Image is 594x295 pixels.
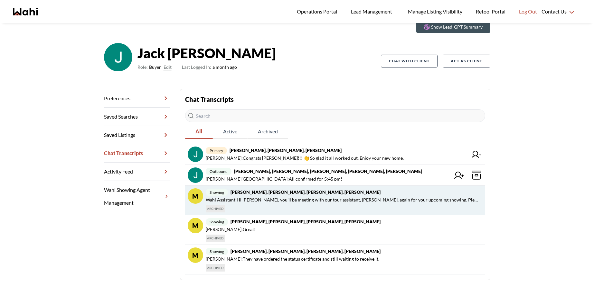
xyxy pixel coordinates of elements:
span: Operations Portal [297,7,339,16]
span: Log Out [519,7,537,16]
span: Active [213,125,248,138]
span: [PERSON_NAME] : Great! [206,226,256,233]
strong: [PERSON_NAME], [PERSON_NAME], [PERSON_NAME], [PERSON_NAME] [231,248,381,254]
span: primary [206,147,227,154]
span: a month ago [182,63,237,71]
a: Mshowing[PERSON_NAME], [PERSON_NAME], [PERSON_NAME], [PERSON_NAME][PERSON_NAME]:They have ordered... [185,245,485,274]
button: Edit [164,63,172,71]
strong: Jack [PERSON_NAME] [137,43,276,63]
span: Role: [137,63,148,71]
span: [PERSON_NAME] : Congrats [PERSON_NAME]!!! 👏 So glad it all worked out. Enjoy your new home. [206,154,404,162]
a: Mshowing[PERSON_NAME], [PERSON_NAME], [PERSON_NAME], [PERSON_NAME]Wahi Assistant:Hi [PERSON_NAME]... [185,186,485,215]
span: Last Logged In: [182,64,211,70]
div: M [188,218,203,233]
span: All [185,125,213,138]
button: Act as Client [443,55,490,67]
span: outbound [206,168,231,175]
span: showing [206,218,228,226]
span: Lead Management [351,7,394,16]
a: primary[PERSON_NAME], [PERSON_NAME], [PERSON_NAME][PERSON_NAME]:Congrats [PERSON_NAME]!!! 👏 So gl... [185,144,485,165]
a: Mshowing[PERSON_NAME], [PERSON_NAME], [PERSON_NAME], [PERSON_NAME][PERSON_NAME]:Great!ARCHIVED [185,215,485,245]
a: Chat Transcripts [104,144,170,163]
span: Retool Portal [476,7,507,16]
span: [PERSON_NAME] : They have ordered the status certificate and still waiting to receive it. [206,255,379,263]
span: Archived [248,125,288,138]
strong: [PERSON_NAME], [PERSON_NAME], [PERSON_NAME], [PERSON_NAME] [231,189,381,195]
button: Archived [248,125,288,139]
a: Saved Listings [104,126,170,144]
a: Wahi Showing Agent Management [104,181,170,212]
a: Preferences [104,89,170,108]
span: Manage Listing Visibility [406,7,464,16]
strong: [PERSON_NAME], [PERSON_NAME], [PERSON_NAME], [PERSON_NAME], [PERSON_NAME] [234,168,422,174]
img: ACg8ocLpiiwnhRHn_HPmHVCmYIHxbtfcNAHFdCOYeSubpWSULAiuVA=s96-c [104,43,132,71]
a: Wahi homepage [13,8,38,15]
a: Saved Searches [104,108,170,126]
img: chat avatar [188,167,203,183]
span: showing [206,189,228,196]
img: chat avatar [188,147,203,162]
span: Buyer [149,63,161,71]
p: Show Lead-GPT Summary [431,24,483,30]
span: [PERSON_NAME][GEOGRAPHIC_DATA] : All confirmed for 5:45 pm! [206,175,342,183]
input: Search [185,109,485,122]
strong: [PERSON_NAME], [PERSON_NAME], [PERSON_NAME] [230,147,342,153]
span: ARCHIVED [206,264,225,272]
span: showing [206,248,228,255]
button: Show Lead-GPT Summary [416,21,490,33]
div: M [188,188,203,204]
button: All [185,125,213,139]
a: Activity Feed [104,163,170,181]
span: ARCHIVED [206,205,225,212]
strong: [PERSON_NAME], [PERSON_NAME], [PERSON_NAME], [PERSON_NAME] [231,219,381,224]
span: Wahi Assistant : Hi [PERSON_NAME], you’ll be meeting with our tour assistant, [PERSON_NAME], agai... [206,196,480,204]
strong: Chat Transcripts [185,95,234,103]
a: outbound[PERSON_NAME], [PERSON_NAME], [PERSON_NAME], [PERSON_NAME], [PERSON_NAME][PERSON_NAME][GE... [185,165,485,186]
span: ARCHIVED [206,235,225,242]
div: M [188,247,203,263]
button: Active [213,125,248,139]
button: Chat with client [381,55,438,67]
